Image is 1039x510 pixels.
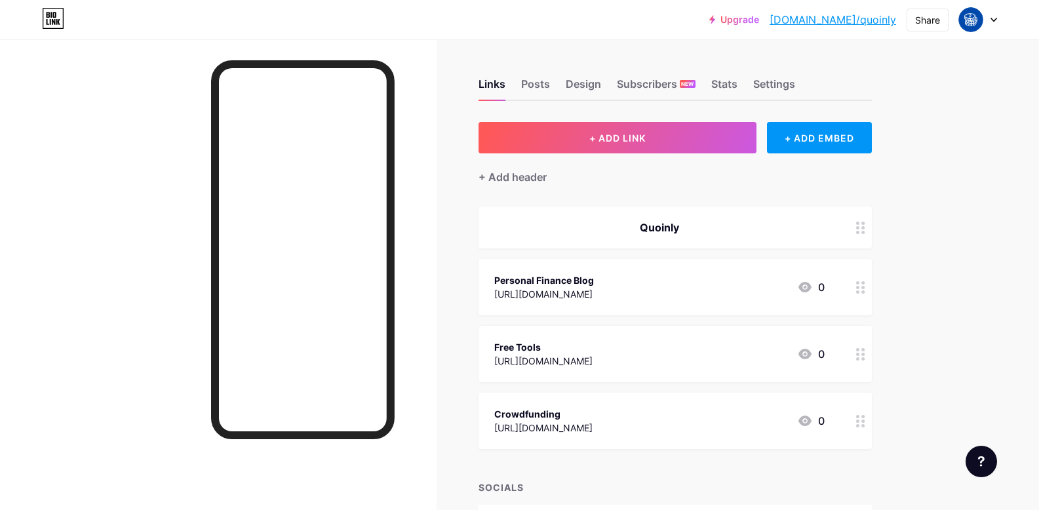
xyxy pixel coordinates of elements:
[709,14,759,25] a: Upgrade
[494,407,593,421] div: Crowdfunding
[521,76,550,100] div: Posts
[797,346,825,362] div: 0
[494,340,593,354] div: Free Tools
[797,413,825,429] div: 0
[479,169,547,185] div: + Add header
[958,7,983,32] img: quoinly
[589,132,646,144] span: + ADD LINK
[494,421,593,435] div: [URL][DOMAIN_NAME]
[494,287,594,301] div: [URL][DOMAIN_NAME]
[494,273,594,287] div: Personal Finance Blog
[617,76,696,100] div: Subscribers
[915,13,940,27] div: Share
[479,481,872,494] div: SOCIALS
[479,122,757,153] button: + ADD LINK
[494,220,825,235] div: Quoinly
[681,80,694,88] span: NEW
[479,76,505,100] div: Links
[494,354,593,368] div: [URL][DOMAIN_NAME]
[566,76,601,100] div: Design
[770,12,896,28] a: [DOMAIN_NAME]/quoinly
[753,76,795,100] div: Settings
[797,279,825,295] div: 0
[711,76,737,100] div: Stats
[767,122,871,153] div: + ADD EMBED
